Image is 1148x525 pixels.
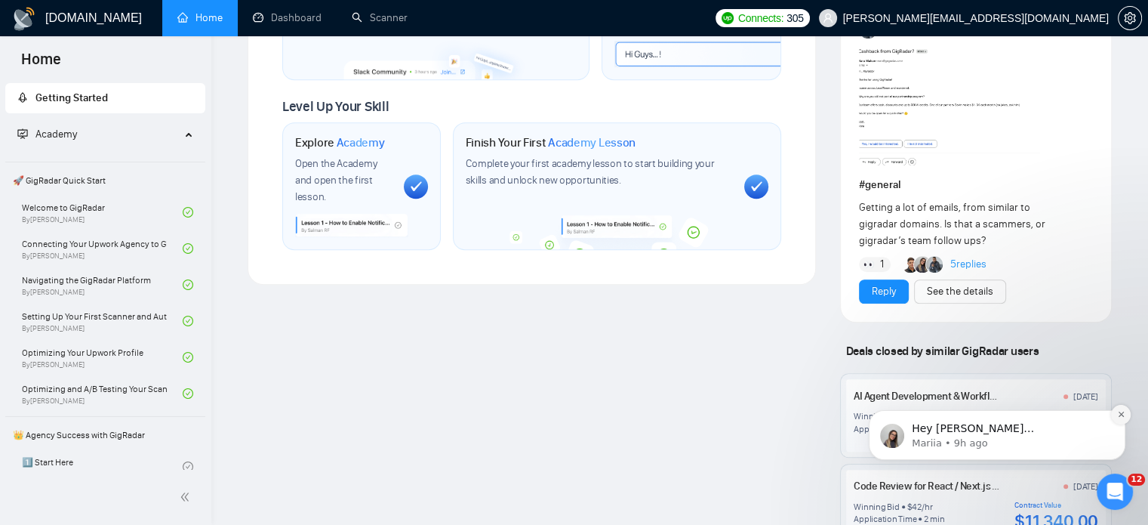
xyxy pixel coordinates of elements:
[22,268,183,301] a: Navigating the GigRadar PlatformBy[PERSON_NAME]
[722,12,734,24] img: upwork-logo.png
[840,338,1045,364] span: Deals closed by similar GigRadar users
[1118,12,1142,24] a: setting
[66,107,256,344] span: Hey [PERSON_NAME][EMAIL_ADDRESS][DOMAIN_NAME], Looks like your Upwork agency Viztech Soft Solutio...
[253,11,322,24] a: dashboardDashboard
[926,256,943,273] img: Myroslav Koval
[854,513,916,525] div: Application Time
[34,109,58,133] img: Profile image for Mariia
[1128,474,1145,486] span: 12
[859,45,1040,165] img: F09KZHZ3YSU-Screenshot%202025-10-07%20at%2012.39.21%E2%80%AFPM.png
[1073,480,1098,493] div: [DATE]
[183,279,193,290] span: check-circle
[265,90,285,110] button: Dismiss notification
[183,462,193,472] span: check-circle
[22,450,183,483] a: 1️⃣ Start Here
[914,279,1006,304] button: See the details
[466,157,715,187] span: Complete your first academy lesson to start building your skills and unlock new opportunities.
[503,215,731,249] img: academy-bg.png
[17,128,77,141] span: Academy
[180,489,195,505] span: double-left
[9,48,73,80] span: Home
[12,7,36,31] img: logo
[22,304,183,338] a: Setting Up Your First Scanner and Auto-BidderBy[PERSON_NAME]
[22,377,183,410] a: Optimizing and A/B Testing Your Scanner for Better ResultsBy[PERSON_NAME]
[914,256,931,273] img: Mariia Heshka
[66,122,260,135] p: Message from Mariia, sent 9h ago
[344,36,528,79] img: slackcommunity-bg.png
[859,177,1093,193] h1: # general
[183,388,193,399] span: check-circle
[22,341,183,374] a: Optimizing Your Upwork ProfileBy[PERSON_NAME]
[922,501,932,513] div: /hr
[183,207,193,218] span: check-circle
[22,232,183,265] a: Connecting Your Upwork Agency to GigRadarBy[PERSON_NAME]
[907,501,913,513] div: $
[927,283,993,300] a: See the details
[352,11,408,24] a: searchScanner
[902,256,919,273] img: Tushar Chopada
[1097,474,1133,510] iframe: Intercom live chat
[880,257,884,272] span: 1
[7,420,204,450] span: 👑 Agency Success with GigRadar
[859,279,909,304] button: Reply
[183,352,193,363] span: check-circle
[548,135,636,150] span: Academy Lesson
[854,501,899,513] div: Winning Bid
[1014,501,1097,510] div: Contract Value
[1119,12,1141,24] span: setting
[738,10,783,26] span: Connects:
[863,259,874,270] img: 👀
[823,13,833,23] span: user
[183,243,193,254] span: check-circle
[466,135,636,150] h1: Finish Your First
[912,501,922,513] div: 42
[295,135,385,150] h1: Explore
[35,91,108,104] span: Getting Started
[7,165,204,196] span: 🚀 GigRadar Quick Start
[924,513,944,525] div: 2 min
[949,257,986,272] a: 5replies
[183,316,193,326] span: check-circle
[17,92,28,103] span: rocket
[786,10,803,26] span: 305
[5,83,205,113] li: Getting Started
[859,199,1046,249] div: Getting a lot of emails, from similar to gigradar domains. Is that a scammers, or gigradar’s team...
[1118,6,1142,30] button: setting
[846,315,1148,484] iframe: Intercom notifications message
[17,128,28,139] span: fund-projection-screen
[177,11,223,24] a: homeHome
[282,98,389,115] span: Level Up Your Skill
[872,283,896,300] a: Reply
[22,196,183,229] a: Welcome to GigRadarBy[PERSON_NAME]
[23,95,279,145] div: message notification from Mariia, 9h ago. Hey dhiren@visioninfotech.net, Looks like your Upwork a...
[35,128,77,141] span: Academy
[295,157,377,203] span: Open the Academy and open the first lesson.
[337,135,385,150] span: Academy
